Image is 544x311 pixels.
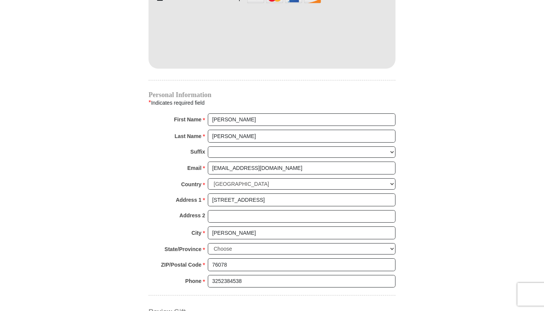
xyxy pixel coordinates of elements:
strong: Phone [185,276,202,286]
strong: Country [181,179,202,190]
strong: Email [187,163,201,173]
strong: Address 2 [179,210,205,221]
strong: Last Name [175,131,202,141]
strong: Suffix [190,146,205,157]
strong: State/Province [164,244,201,254]
strong: City [191,228,201,238]
div: Indicates required field [149,98,395,108]
strong: Address 1 [176,195,202,205]
h4: Personal Information [149,92,395,98]
strong: ZIP/Postal Code [161,259,202,270]
strong: First Name [174,114,201,125]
